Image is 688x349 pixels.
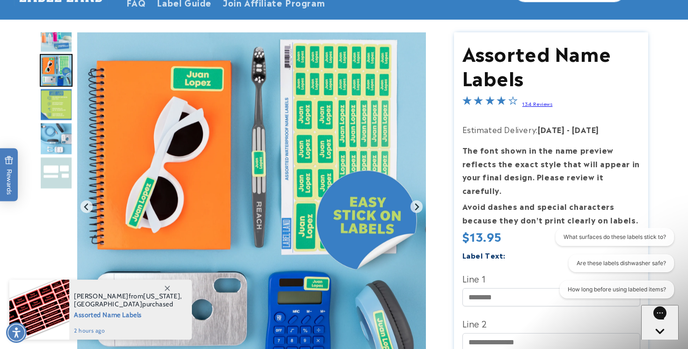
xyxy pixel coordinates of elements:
[548,228,679,307] iframe: Gorgias live chat conversation starters
[81,200,93,213] button: Previous slide
[40,156,73,189] div: Go to slide 7
[40,122,73,155] img: Assorted Name Labels - Label Land
[462,97,518,108] span: 4.2-star overall rating
[74,327,182,335] span: 2 hours ago
[462,40,640,89] h1: Assorted Name Labels
[143,292,180,300] span: [US_STATE]
[7,274,118,302] iframe: Sign Up via Text for Offers
[462,228,502,245] span: $13.95
[462,250,506,260] label: Label Text:
[6,322,27,343] div: Accessibility Menu
[74,292,182,308] span: from , purchased
[5,156,14,194] span: Rewards
[641,305,679,340] iframe: Gorgias live chat messenger
[40,20,73,52] img: Assorted Name Labels - Label Land
[462,200,638,225] strong: Avoid dashes and special characters because they don’t print clearly on labels.
[74,300,142,308] span: [GEOGRAPHIC_DATA]
[567,124,570,135] strong: -
[538,124,565,135] strong: [DATE]
[40,54,73,87] img: Assorted Name Labels - Label Land
[40,156,73,189] img: White Stick on labels
[40,20,73,52] div: Go to slide 3
[40,122,73,155] div: Go to slide 6
[40,54,73,87] div: Go to slide 4
[462,271,640,286] label: Line 1
[462,316,640,331] label: Line 2
[40,88,73,121] img: Assorted Name Labels - Label Land
[462,144,640,196] strong: The font shown in the name preview reflects the exact style that will appear in your final design...
[522,100,553,107] a: 134 Reviews - open in a new tab
[410,200,423,213] button: Next slide
[462,123,640,136] p: Estimated Delivery:
[572,124,599,135] strong: [DATE]
[74,308,182,320] span: Assorted Name Labels
[40,88,73,121] div: Go to slide 5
